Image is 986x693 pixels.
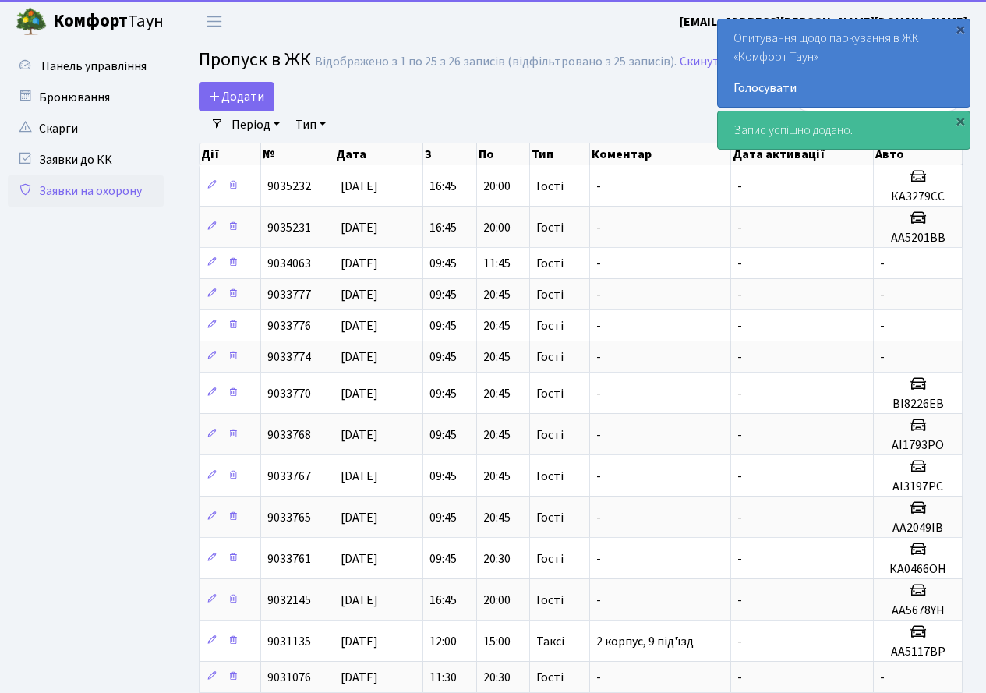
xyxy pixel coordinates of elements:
h5: АА2049ІВ [880,521,956,536]
span: 9033765 [267,509,311,526]
span: - [596,255,601,272]
span: - [737,317,742,334]
span: 20:45 [483,426,511,444]
span: Гості [536,429,564,441]
span: 20:00 [483,592,511,609]
span: 11:45 [483,255,511,272]
span: - [737,255,742,272]
span: 09:45 [429,255,457,272]
span: 9033767 [267,468,311,485]
div: × [952,113,968,129]
span: 15:00 [483,633,511,650]
span: 20:30 [483,550,511,567]
span: 20:30 [483,669,511,686]
span: Таун [53,9,164,35]
span: [DATE] [341,669,378,686]
span: [DATE] [341,219,378,236]
span: - [596,348,601,366]
span: Гості [536,320,564,332]
span: - [596,550,601,567]
a: Період [225,111,286,138]
span: Гості [536,594,564,606]
span: 9033768 [267,426,311,444]
a: Додати [199,82,274,111]
span: 9034063 [267,255,311,272]
span: Пропуск в ЖК [199,46,311,73]
span: - [880,669,885,686]
span: 9035232 [267,178,311,195]
span: - [596,385,601,402]
h5: АА5678YH [880,603,956,618]
th: Авто [874,143,963,165]
span: 09:45 [429,550,457,567]
span: 9033770 [267,385,311,402]
span: 09:45 [429,286,457,303]
span: - [737,348,742,366]
span: [DATE] [341,550,378,567]
span: - [737,286,742,303]
span: 12:00 [429,633,457,650]
span: 20:45 [483,468,511,485]
span: 20:45 [483,385,511,402]
span: - [737,468,742,485]
h5: КА0466ОН [880,562,956,577]
span: 09:45 [429,385,457,402]
span: - [737,219,742,236]
a: Скарги [8,113,164,144]
h5: АА5117ВР [880,645,956,659]
div: Відображено з 1 по 25 з 26 записів (відфільтровано з 25 записів). [315,55,677,69]
a: Тип [289,111,332,138]
span: 9033761 [267,550,311,567]
span: 20:45 [483,286,511,303]
span: 09:45 [429,348,457,366]
span: - [737,509,742,526]
span: [DATE] [341,385,378,402]
span: 9031135 [267,633,311,650]
span: - [737,669,742,686]
span: - [737,426,742,444]
span: - [596,317,601,334]
span: [DATE] [341,468,378,485]
span: 9032145 [267,592,311,609]
span: [DATE] [341,426,378,444]
span: 20:00 [483,178,511,195]
a: [EMAIL_ADDRESS][PERSON_NAME][DOMAIN_NAME] [680,12,967,31]
span: Гості [536,221,564,234]
span: 09:45 [429,426,457,444]
span: [DATE] [341,592,378,609]
span: 09:45 [429,509,457,526]
div: × [952,21,968,37]
span: 9033776 [267,317,311,334]
th: Коментар [590,143,731,165]
span: - [880,348,885,366]
span: 09:45 [429,468,457,485]
span: Панель управління [41,58,147,75]
span: 2 корпус, 9 під'їзд [596,633,694,650]
h5: АА5201ВВ [880,231,956,246]
span: - [737,178,742,195]
span: Гості [536,387,564,400]
span: - [596,468,601,485]
span: 16:45 [429,219,457,236]
span: 9033774 [267,348,311,366]
span: 20:45 [483,317,511,334]
span: [DATE] [341,317,378,334]
span: 20:45 [483,348,511,366]
span: 16:45 [429,592,457,609]
div: Запис успішно додано. [718,111,970,149]
span: [DATE] [341,178,378,195]
span: 20:00 [483,219,511,236]
span: - [737,550,742,567]
span: Гості [536,180,564,193]
span: Додати [209,88,264,105]
span: 20:45 [483,509,511,526]
a: Бронювання [8,82,164,113]
a: Панель управління [8,51,164,82]
span: - [596,286,601,303]
span: - [880,286,885,303]
button: Переключити навігацію [195,9,234,34]
th: Дата активації [731,143,874,165]
span: Гості [536,351,564,363]
span: 11:30 [429,669,457,686]
th: По [477,143,530,165]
